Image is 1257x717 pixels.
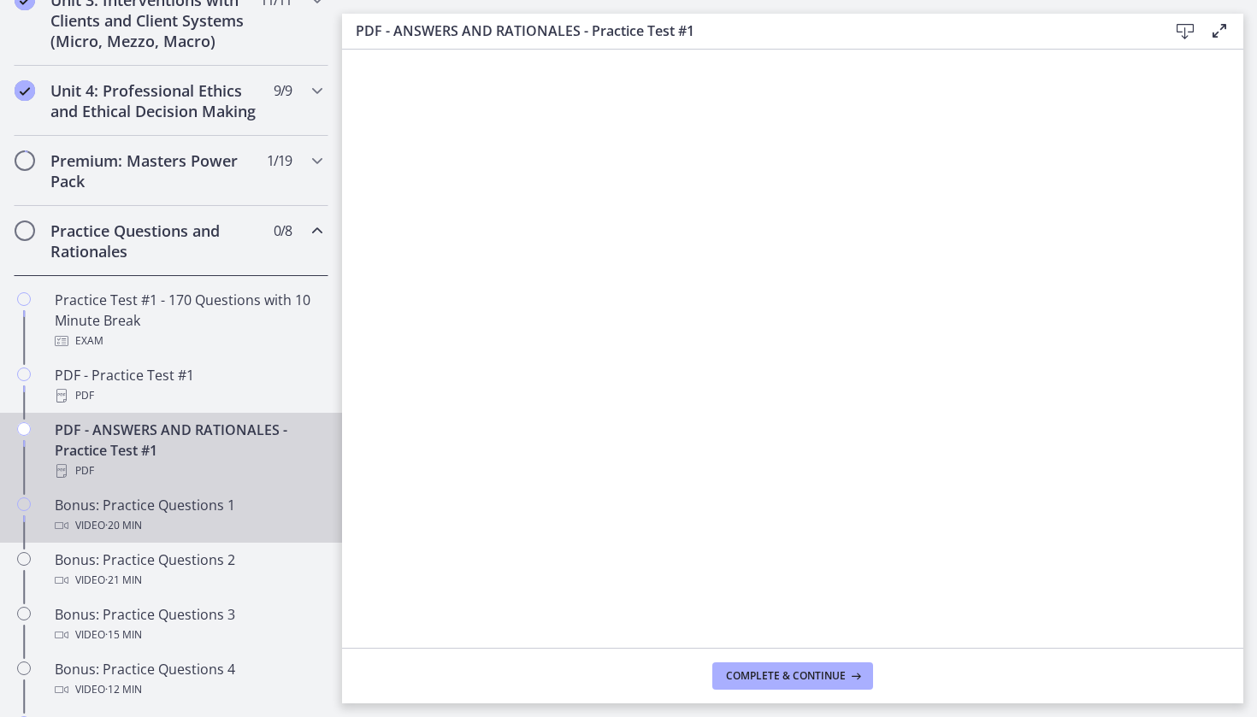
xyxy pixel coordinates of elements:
[50,220,259,262] h2: Practice Questions and Rationales
[105,679,142,700] span: · 12 min
[55,365,322,406] div: PDF - Practice Test #1
[105,515,142,536] span: · 20 min
[55,570,322,591] div: Video
[55,461,322,481] div: PDF
[55,420,322,481] div: PDF - ANSWERS AND RATIONALES - Practice Test #1
[55,659,322,700] div: Bonus: Practice Questions 4
[105,625,142,645] span: · 15 min
[55,331,322,351] div: Exam
[55,290,322,351] div: Practice Test #1 - 170 Questions with 10 Minute Break
[356,21,1141,41] h3: PDF - ANSWERS AND RATIONALES - Practice Test #1
[274,80,292,101] span: 9 / 9
[50,150,259,191] h2: Premium: Masters Power Pack
[55,604,322,645] div: Bonus: Practice Questions 3
[105,570,142,591] span: · 21 min
[55,550,322,591] div: Bonus: Practice Questions 2
[274,220,292,241] span: 0 / 8
[726,669,846,683] span: Complete & continue
[267,150,292,171] span: 1 / 19
[50,80,259,121] h2: Unit 4: Professional Ethics and Ethical Decision Making
[712,662,873,690] button: Complete & continue
[55,495,322,536] div: Bonus: Practice Questions 1
[55,625,322,645] div: Video
[55,679,322,700] div: Video
[55,385,322,406] div: PDF
[55,515,322,536] div: Video
[15,80,35,101] i: Completed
